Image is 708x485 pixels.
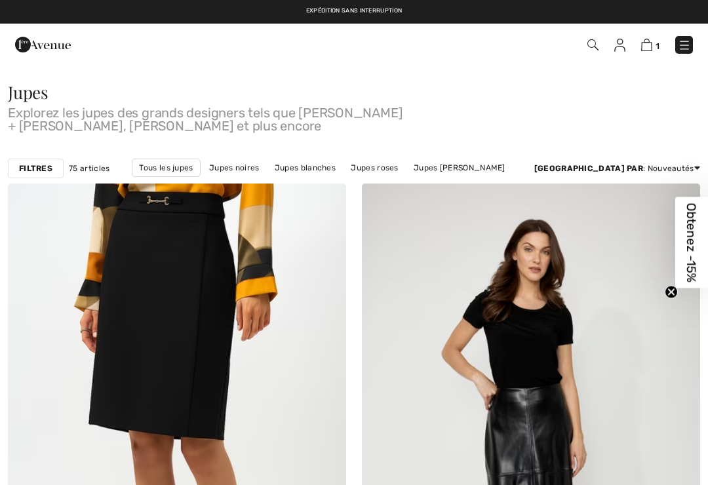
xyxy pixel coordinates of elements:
img: 1ère Avenue [15,31,71,58]
img: Recherche [587,39,599,50]
a: Jupes unies [417,177,477,194]
a: 1 [641,37,659,52]
span: Obtenez -15% [684,203,699,282]
span: 1 [656,41,659,51]
a: Jupes noires [203,159,266,176]
span: 75 articles [69,163,109,174]
div: : Nouveautés [534,163,700,174]
a: Jupes roses [344,159,404,176]
button: Close teaser [665,286,678,299]
img: Menu [678,39,691,52]
a: Jupes courtes [345,177,415,194]
a: Jupes [PERSON_NAME] [167,177,272,194]
img: Panier d'achat [641,39,652,51]
span: Jupes [8,81,49,104]
a: Tous les jupes [132,159,200,177]
strong: Filtres [19,163,52,174]
img: Mes infos [614,39,625,52]
a: Jupes [PERSON_NAME] [407,159,512,176]
span: Explorez les jupes des grands designers tels que [PERSON_NAME] + [PERSON_NAME], [PERSON_NAME] et ... [8,101,700,132]
strong: [GEOGRAPHIC_DATA] par [534,164,643,173]
a: 1ère Avenue [15,37,71,50]
a: Jupes blanches [268,159,342,176]
a: Jupes longues [274,177,344,194]
div: Obtenez -15%Close teaser [675,197,708,288]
